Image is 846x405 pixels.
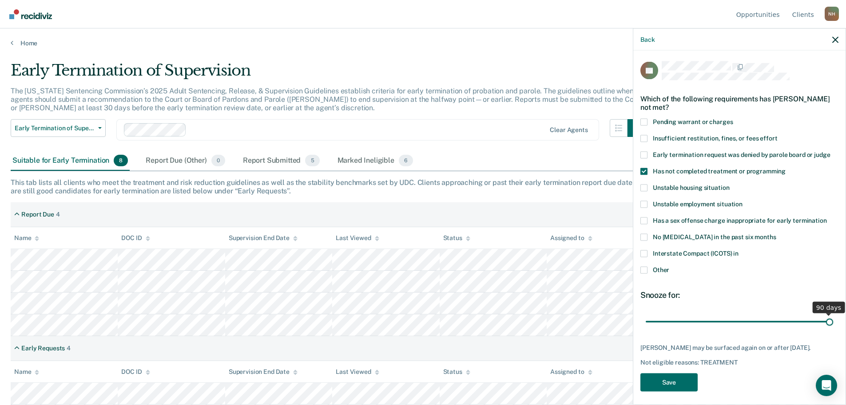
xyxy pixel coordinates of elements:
[443,234,470,242] div: Status
[11,87,643,112] p: The [US_STATE] Sentencing Commission’s 2025 Adult Sentencing, Release, & Supervision Guidelines e...
[144,151,226,171] div: Report Due (Other)
[640,373,698,391] button: Save
[653,151,830,158] span: Early termination request was denied by parole board or judge
[653,266,669,273] span: Other
[11,39,835,47] a: Home
[15,124,95,132] span: Early Termination of Supervision
[21,345,65,352] div: Early Requests
[399,155,413,166] span: 6
[229,368,298,376] div: Supervision End Date
[67,345,71,352] div: 4
[121,234,150,242] div: DOC ID
[640,290,838,300] div: Snooze for:
[653,233,776,240] span: No [MEDICAL_DATA] in the past six months
[653,167,786,174] span: Has not completed treatment or programming
[825,7,839,21] div: N H
[11,178,835,195] div: This tab lists all clients who meet the treatment and risk reduction guidelines as well as the st...
[653,184,729,191] span: Unstable housing situation
[14,368,39,376] div: Name
[825,7,839,21] button: Profile dropdown button
[21,211,54,218] div: Report Due
[14,234,39,242] div: Name
[336,151,415,171] div: Marked Ineligible
[640,344,838,351] div: [PERSON_NAME] may be surfaced again on or after [DATE].
[229,234,298,242] div: Supervision End Date
[336,234,379,242] div: Last Viewed
[121,368,150,376] div: DOC ID
[336,368,379,376] div: Last Viewed
[653,118,733,125] span: Pending warrant or charges
[640,87,838,118] div: Which of the following requirements has [PERSON_NAME] not met?
[114,155,128,166] span: 8
[640,36,655,43] button: Back
[653,200,743,207] span: Unstable employment situation
[305,155,319,166] span: 5
[241,151,322,171] div: Report Submitted
[9,9,52,19] img: Recidiviz
[653,217,827,224] span: Has a sex offense charge inappropriate for early termination
[640,359,838,366] div: Not eligible reasons: TREATMENT
[211,155,225,166] span: 0
[56,211,60,218] div: 4
[11,61,645,87] div: Early Termination of Supervision
[550,234,592,242] div: Assigned to
[813,301,845,313] div: 90 days
[443,368,470,376] div: Status
[653,249,739,257] span: Interstate Compact (ICOTS) in
[11,151,130,171] div: Suitable for Early Termination
[550,368,592,376] div: Assigned to
[816,375,837,396] div: Open Intercom Messenger
[653,134,777,141] span: Insufficient restitution, fines, or fees effort
[550,126,588,134] div: Clear agents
